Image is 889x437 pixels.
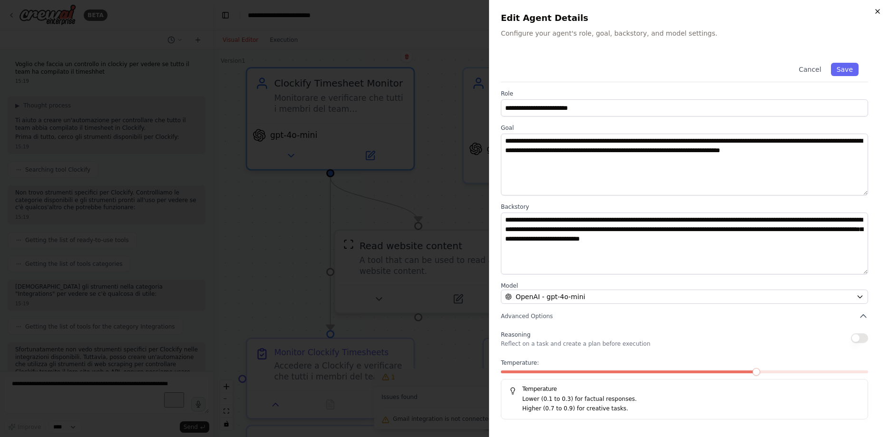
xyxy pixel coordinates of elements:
span: Temperature: [501,359,539,367]
button: OpenAI - gpt-4o-mini [501,290,868,304]
button: Advanced Options [501,311,868,321]
label: Backstory [501,203,868,211]
span: Reasoning [501,331,530,338]
label: Model [501,282,868,290]
span: OpenAI - gpt-4o-mini [516,292,585,301]
span: Advanced Options [501,312,553,320]
p: Lower (0.1 to 0.3) for factual responses. [522,395,860,404]
button: Save [831,63,859,76]
p: Higher (0.7 to 0.9) for creative tasks. [522,404,860,414]
p: Configure your agent's role, goal, backstory, and model settings. [501,29,878,38]
h2: Edit Agent Details [501,11,878,25]
h5: Temperature [509,385,860,393]
p: Reflect on a task and create a plan before execution [501,340,650,348]
label: Role [501,90,868,97]
button: Cancel [793,63,827,76]
label: Goal [501,124,868,132]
